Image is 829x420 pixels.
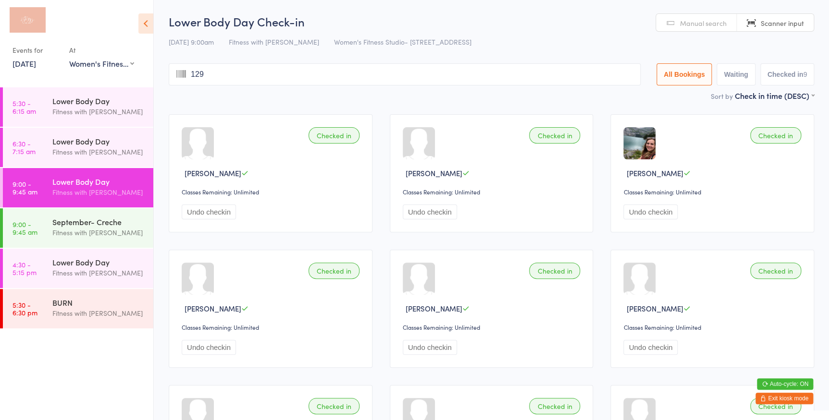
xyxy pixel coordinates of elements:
[3,249,153,288] a: 4:30 -5:15 pmLower Body DayFitness with [PERSON_NAME]
[626,168,683,178] span: [PERSON_NAME]
[3,128,153,167] a: 6:30 -7:15 amLower Body DayFitness with [PERSON_NAME]
[711,91,733,101] label: Sort by
[12,58,36,69] a: [DATE]
[309,263,359,279] div: Checked in
[3,208,153,248] a: 9:00 -9:45 amSeptember- CrecheFitness with [PERSON_NAME]
[12,42,60,58] div: Events for
[680,18,727,28] span: Manual search
[735,90,814,101] div: Check in time (DESC)
[717,63,755,85] button: Waiting
[52,297,145,308] div: BURN
[3,289,153,328] a: 5:30 -6:30 pmBURNFitness with [PERSON_NAME]
[169,63,641,85] input: Search
[12,99,36,115] time: 5:30 - 6:15 am
[761,18,804,28] span: Scanner input
[52,187,145,198] div: Fitness with [PERSON_NAME]
[69,58,134,69] div: Women's Fitness Studio- [STREET_ADDRESS]
[10,7,46,33] img: Fitness with Zoe
[52,308,145,319] div: Fitness with [PERSON_NAME]
[750,398,801,414] div: Checked in
[623,188,804,196] div: Classes Remaining: Unlimited
[52,96,145,106] div: Lower Body Day
[182,204,236,219] button: Undo checkin
[229,37,319,47] span: Fitness with [PERSON_NAME]
[529,398,580,414] div: Checked in
[803,71,807,78] div: 9
[169,37,214,47] span: [DATE] 9:00am
[406,168,462,178] span: [PERSON_NAME]
[12,180,37,195] time: 9:00 - 9:45 am
[182,188,362,196] div: Classes Remaining: Unlimited
[760,63,815,85] button: Checked in9
[12,220,37,236] time: 9:00 - 9:45 am
[406,303,462,313] span: [PERSON_NAME]
[750,263,801,279] div: Checked in
[623,127,656,159] img: image1743639449.png
[403,204,457,219] button: Undo checkin
[169,13,814,29] h2: Lower Body Day Check-in
[52,216,145,227] div: September- Creche
[185,168,241,178] span: [PERSON_NAME]
[403,340,457,355] button: Undo checkin
[12,140,36,155] time: 6:30 - 7:15 am
[182,340,236,355] button: Undo checkin
[12,301,37,316] time: 5:30 - 6:30 pm
[12,261,37,276] time: 4:30 - 5:15 pm
[403,323,583,331] div: Classes Remaining: Unlimited
[309,127,359,144] div: Checked in
[750,127,801,144] div: Checked in
[403,188,583,196] div: Classes Remaining: Unlimited
[626,303,683,313] span: [PERSON_NAME]
[3,87,153,127] a: 5:30 -6:15 amLower Body DayFitness with [PERSON_NAME]
[52,176,145,187] div: Lower Body Day
[755,393,813,404] button: Exit kiosk mode
[52,257,145,267] div: Lower Body Day
[529,127,580,144] div: Checked in
[757,378,813,390] button: Auto-cycle: ON
[52,146,145,157] div: Fitness with [PERSON_NAME]
[623,340,678,355] button: Undo checkin
[182,323,362,331] div: Classes Remaining: Unlimited
[623,204,678,219] button: Undo checkin
[52,267,145,278] div: Fitness with [PERSON_NAME]
[309,398,359,414] div: Checked in
[656,63,712,85] button: All Bookings
[52,106,145,117] div: Fitness with [PERSON_NAME]
[334,37,471,47] span: Women's Fitness Studio- [STREET_ADDRESS]
[623,323,804,331] div: Classes Remaining: Unlimited
[529,263,580,279] div: Checked in
[3,168,153,207] a: 9:00 -9:45 amLower Body DayFitness with [PERSON_NAME]
[52,136,145,146] div: Lower Body Day
[69,42,134,58] div: At
[52,227,145,238] div: Fitness with [PERSON_NAME]
[185,303,241,313] span: [PERSON_NAME]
